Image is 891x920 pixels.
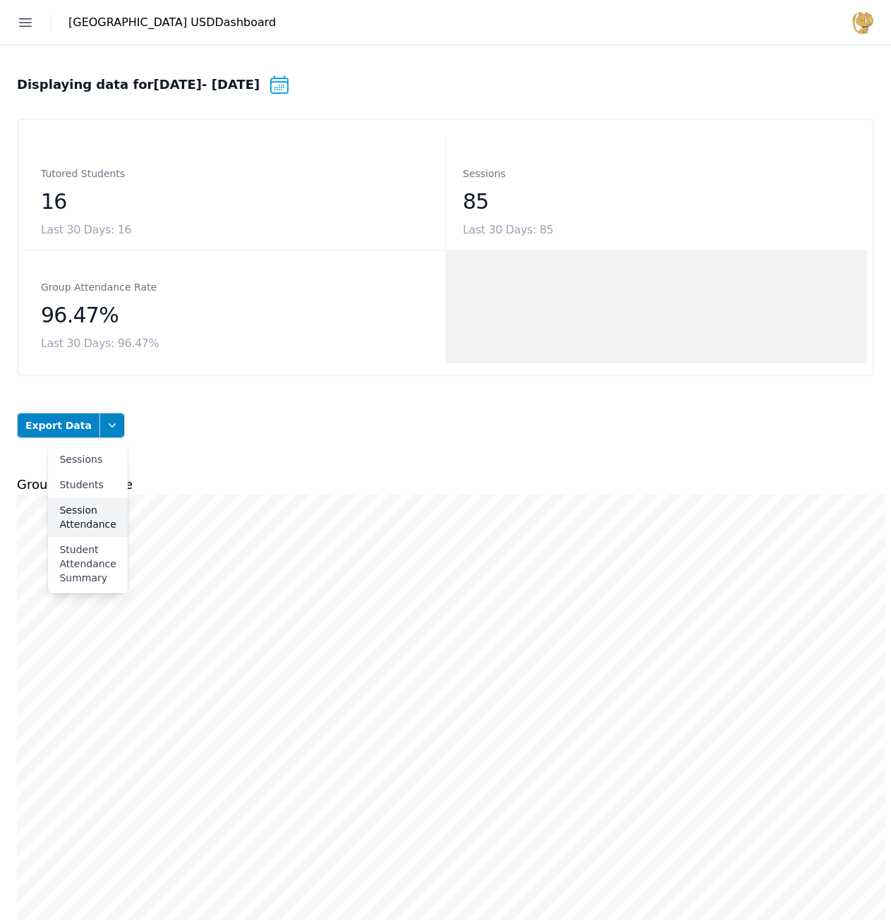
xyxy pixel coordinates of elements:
dd: 96.47% [41,301,428,329]
dt: Tutored Students [41,165,125,182]
dd: 16 [41,188,428,216]
div: Displaying data for [DATE] - [DATE] [17,73,291,96]
img: avatar [851,11,874,34]
dd: 85 [463,188,850,216]
dt: Group Attendance Rate [41,279,157,296]
div: Last 30 Days: 85 [463,222,850,238]
button: Export Data [17,413,100,438]
button: Students [48,472,127,497]
div: Last 30 Days: 16 [41,222,428,238]
button: Sessions [48,447,127,472]
div: Last 30 Days: 96.47% [41,335,428,352]
button: Session Attendance [48,497,127,537]
h2: Group Attendance [17,475,874,495]
button: Student Attendance Summary [48,537,127,591]
dt: Sessions [463,165,506,182]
